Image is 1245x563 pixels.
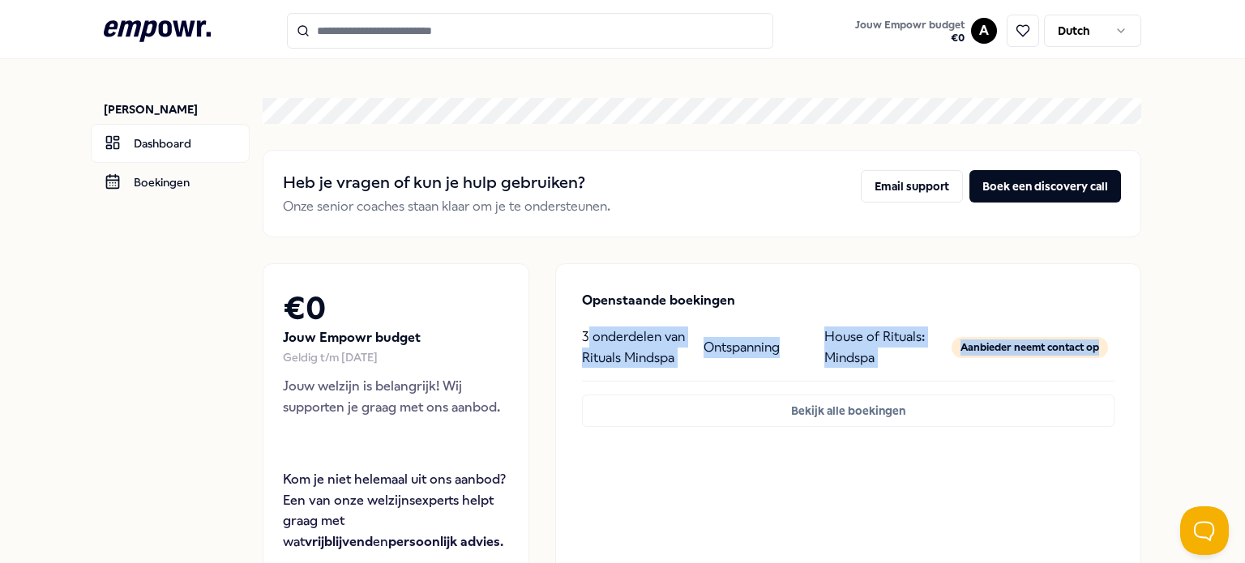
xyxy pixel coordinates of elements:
strong: persoonlijk advies [388,534,500,549]
h2: € 0 [283,284,509,335]
button: A [971,18,997,44]
p: Jouw welzijn is belangrijk! Wij supporten je graag met ons aanbod. [283,376,509,417]
button: Bekijk alle boekingen [582,395,1115,427]
a: Email support [861,170,963,217]
p: House of Rituals: Mindspa [824,326,932,368]
p: Openstaande boekingen [582,290,1115,311]
button: Boek een discovery call [969,170,1121,203]
p: [PERSON_NAME] [104,101,250,117]
div: Geldig t/m [DATE] [283,348,509,366]
p: Ontspanning [704,337,780,358]
a: Boekingen [91,163,250,202]
p: Onze senior coaches staan klaar om je te ondersteunen. [283,196,610,217]
button: Jouw Empowr budget€0 [852,15,968,48]
iframe: Help Scout Beacon - Open [1180,506,1229,555]
span: € 0 [855,32,965,45]
p: Kom je niet helemaal uit ons aanbod? Een van onze welzijnsexperts helpt graag met wat en . [283,469,509,552]
div: Aanbieder neemt contact op [952,337,1108,358]
a: Dashboard [91,124,250,163]
span: Jouw Empowr budget [855,19,965,32]
h2: Heb je vragen of kun je hulp gebruiken? [283,170,610,196]
button: Email support [861,170,963,203]
strong: vrijblijvend [305,534,373,549]
input: Search for products, categories or subcategories [287,13,773,49]
p: Jouw Empowr budget [283,327,509,348]
p: 3 onderdelen van Rituals Mindspa [582,326,690,368]
a: Jouw Empowr budget€0 [849,14,971,48]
